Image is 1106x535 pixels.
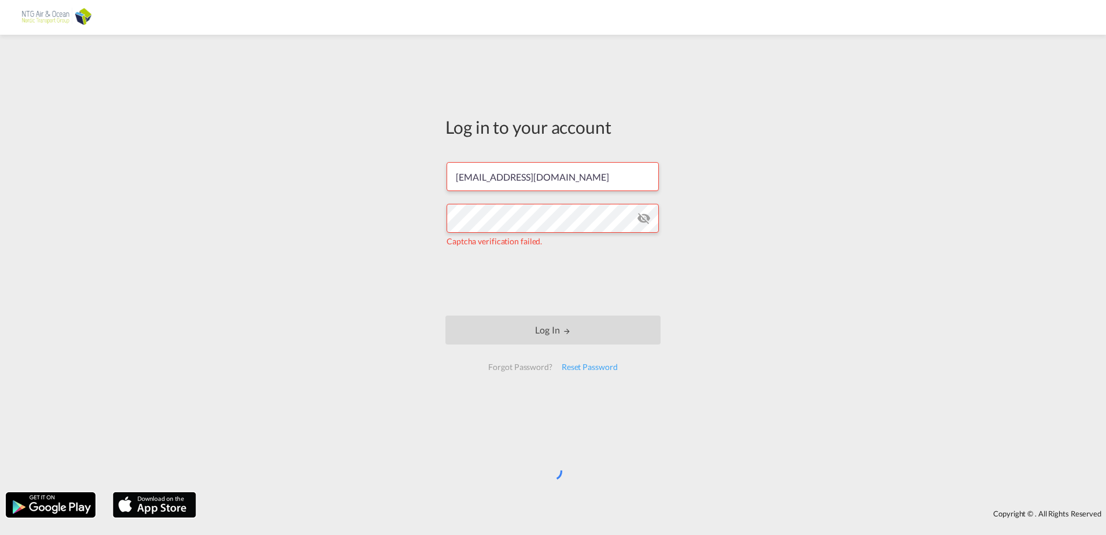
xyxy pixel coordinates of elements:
div: Forgot Password? [484,357,556,378]
div: Copyright © . All Rights Reserved [202,504,1106,523]
div: Log in to your account [445,115,661,139]
img: google.png [5,491,97,519]
iframe: reCAPTCHA [465,259,641,304]
img: 11910840b01311ecb8da0d962ca1e2a3.png [17,5,95,31]
md-icon: icon-eye-off [637,211,651,225]
input: Enter email/phone number [447,162,659,191]
span: Captcha verification failed. [447,236,542,246]
div: Reset Password [557,357,622,378]
button: LOGIN [445,316,661,345]
img: apple.png [112,491,197,519]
